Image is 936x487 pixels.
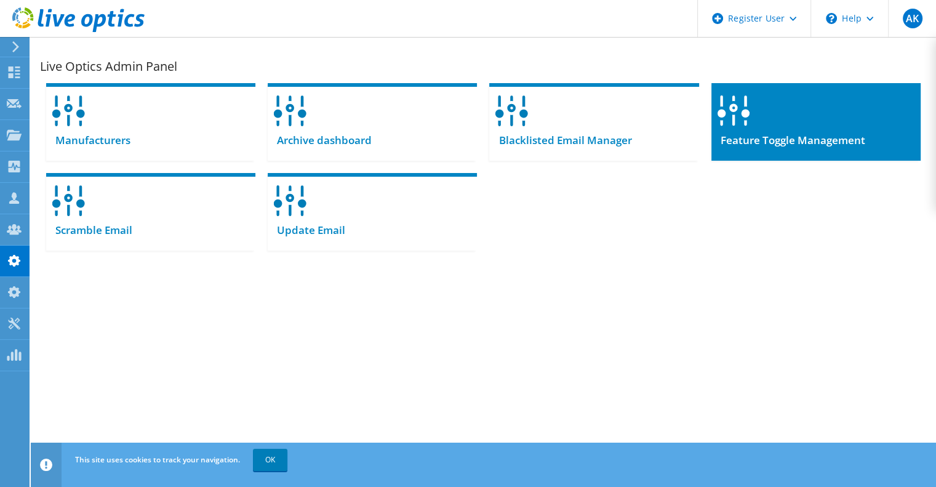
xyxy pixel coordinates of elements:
[75,454,240,465] span: This site uses cookies to track your navigation.
[903,9,922,28] span: AK
[268,223,345,237] span: Update Email
[46,173,255,251] a: Scramble Email
[826,13,837,24] svg: \n
[46,223,132,237] span: Scramble Email
[46,134,130,147] span: Manufacturers
[711,134,865,147] span: Feature Toggle Management
[489,134,631,147] span: Blacklisted Email Manager
[268,173,477,251] a: Update Email
[268,134,372,147] span: Archive dashboard
[40,60,921,73] h1: Live Optics Admin Panel
[253,449,287,471] a: OK
[489,83,698,161] a: Blacklisted Email Manager
[268,83,477,161] a: Archive dashboard
[46,83,255,161] a: Manufacturers
[711,83,921,161] a: Feature Toggle Management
